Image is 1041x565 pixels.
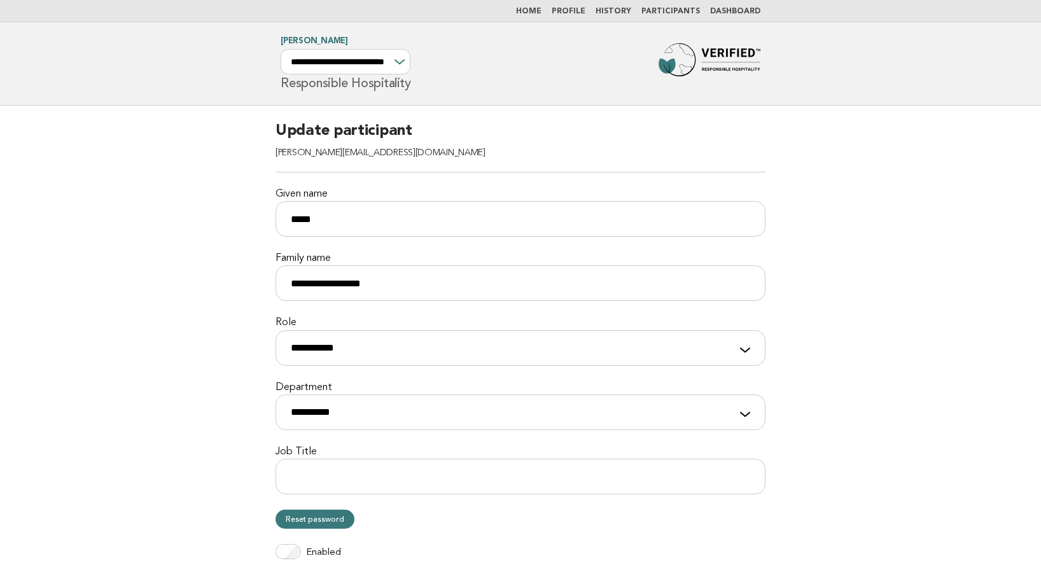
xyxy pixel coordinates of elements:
span: [PERSON_NAME][EMAIL_ADDRESS][DOMAIN_NAME] [276,148,486,158]
img: Forbes Travel Guide [659,43,760,84]
label: Family name [276,252,765,265]
h2: Update participant [276,121,765,172]
a: Home [516,8,541,15]
a: Profile [552,8,585,15]
h1: Responsible Hospitality [281,38,410,90]
label: Role [276,316,765,330]
label: Given name [276,188,765,201]
a: Dashboard [710,8,760,15]
a: History [596,8,631,15]
label: Enabled [306,547,341,559]
a: Reset password [276,510,354,529]
a: Participants [641,8,700,15]
label: Department [276,381,765,394]
label: Job Title [276,445,765,459]
a: [PERSON_NAME] [281,37,348,45]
